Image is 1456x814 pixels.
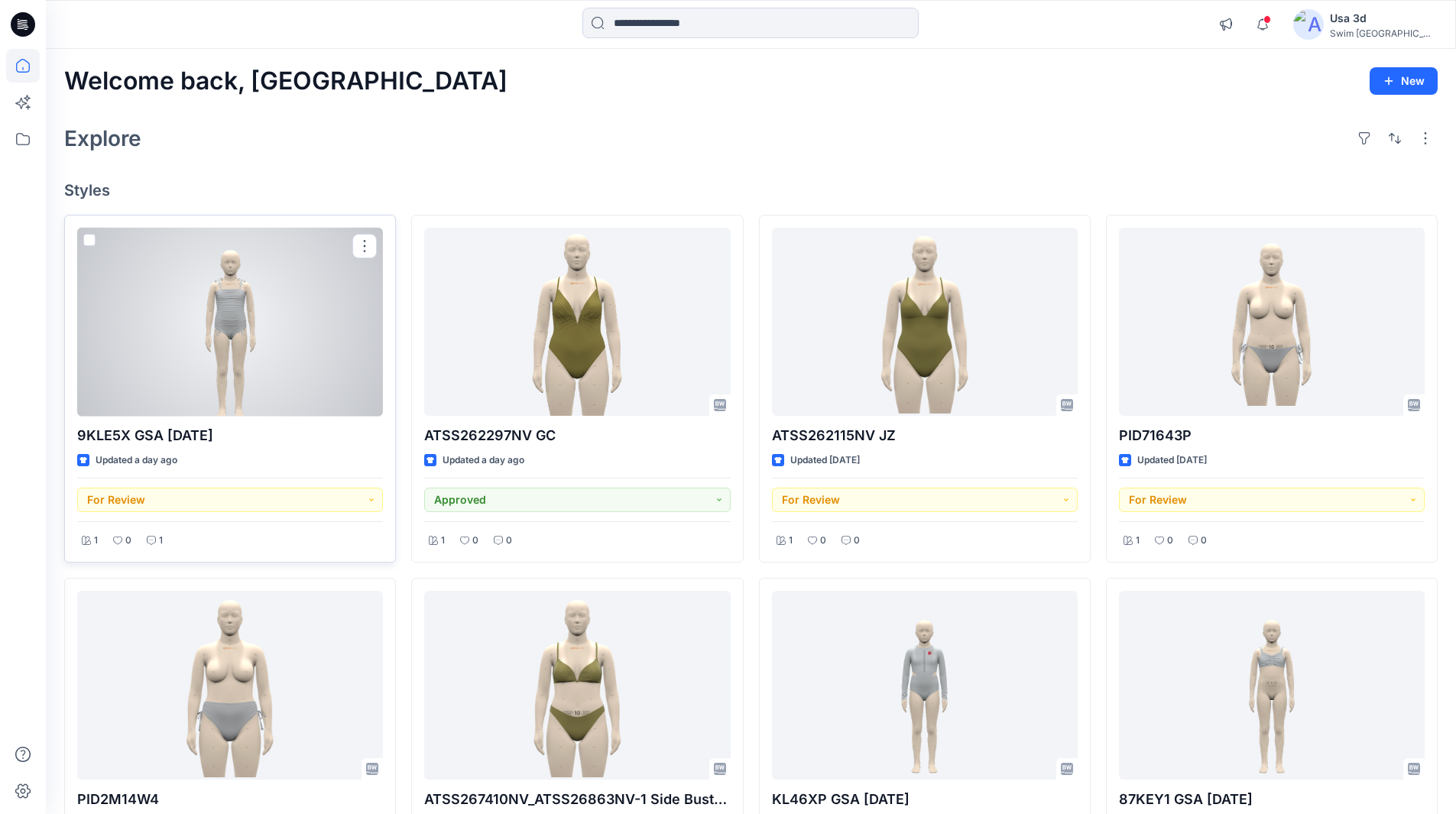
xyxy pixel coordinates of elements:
[1119,591,1425,780] a: 87KEY1 GSA 2025.8.7
[1201,533,1207,549] p: 0
[1136,533,1140,549] p: 1
[789,533,793,549] p: 1
[443,452,524,469] p: Updated a day ago
[64,126,141,151] h2: Explore
[441,533,445,549] p: 1
[820,533,826,549] p: 0
[772,425,1078,446] p: ATSS262115NV JZ
[1330,28,1437,39] div: Swim [GEOGRAPHIC_DATA]
[159,533,163,549] p: 1
[94,533,98,549] p: 1
[790,452,860,469] p: Updated [DATE]
[77,789,383,810] p: PID2M14W4
[772,591,1078,780] a: KL46XP GSA 2025.8.12
[1167,533,1173,549] p: 0
[1330,9,1437,28] div: Usa 3d
[96,452,177,469] p: Updated a day ago
[424,425,730,446] p: ATSS262297NV GC
[77,228,383,417] a: 9KLE5X GSA 2025.07.31
[772,789,1078,810] p: KL46XP GSA [DATE]
[424,789,730,810] p: ATSS267410NV_ATSS26863NV-1 Side Bust Shirring Version
[77,591,383,780] a: PID2M14W4
[1119,425,1425,446] p: PID71643P
[506,533,512,549] p: 0
[424,591,730,780] a: ATSS267410NV_ATSS26863NV-1 Side Bust Shirring Version
[854,533,860,549] p: 0
[1119,789,1425,810] p: 87KEY1 GSA [DATE]
[772,228,1078,417] a: ATSS262115NV JZ
[64,181,1438,199] h4: Styles
[1137,452,1207,469] p: Updated [DATE]
[1370,67,1438,95] button: New
[424,228,730,417] a: ATSS262297NV GC
[64,67,507,96] h2: Welcome back, [GEOGRAPHIC_DATA]
[1293,9,1324,40] img: avatar
[1119,228,1425,417] a: PID71643P
[125,533,131,549] p: 0
[77,425,383,446] p: 9KLE5X GSA [DATE]
[472,533,478,549] p: 0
